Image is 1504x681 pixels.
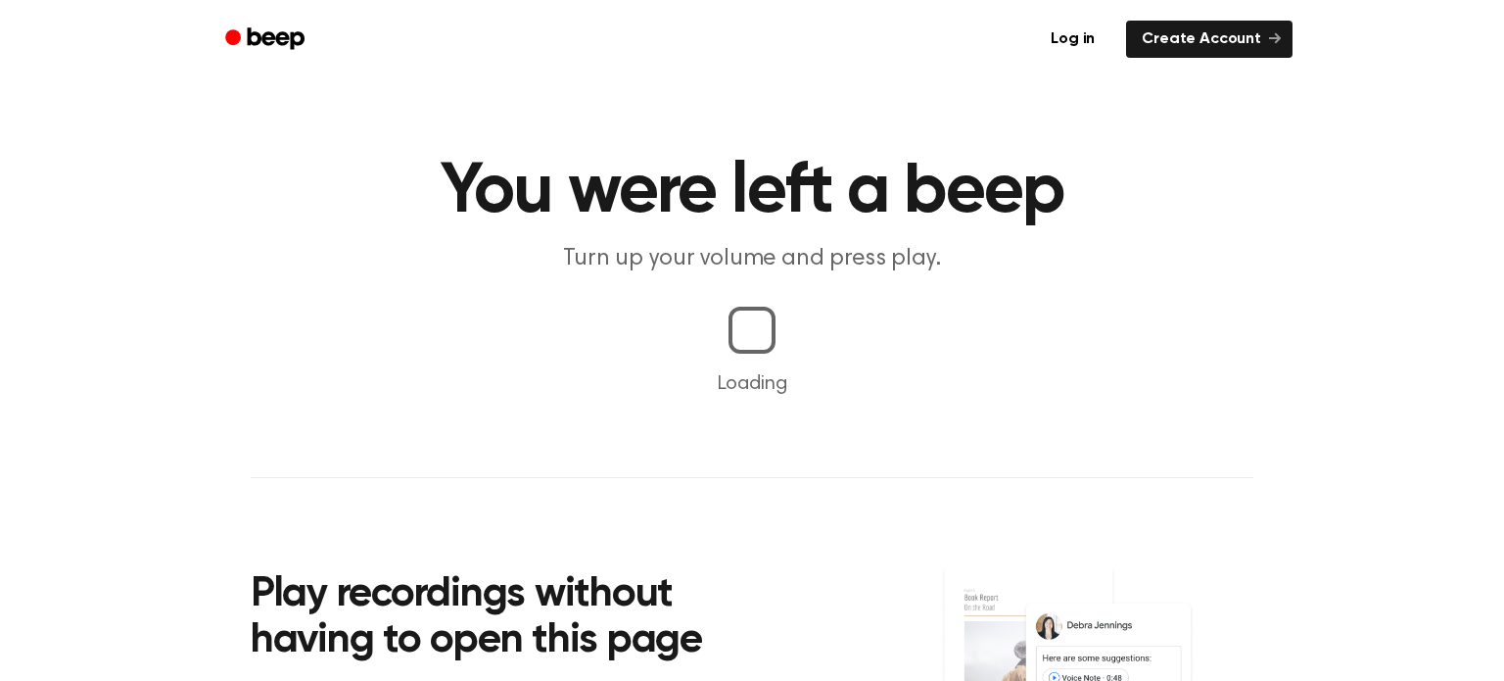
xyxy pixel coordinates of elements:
[376,243,1128,275] p: Turn up your volume and press play.
[1031,17,1114,62] a: Log in
[23,369,1480,399] p: Loading
[251,572,778,665] h2: Play recordings without having to open this page
[211,21,322,59] a: Beep
[251,157,1253,227] h1: You were left a beep
[1126,21,1292,58] a: Create Account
